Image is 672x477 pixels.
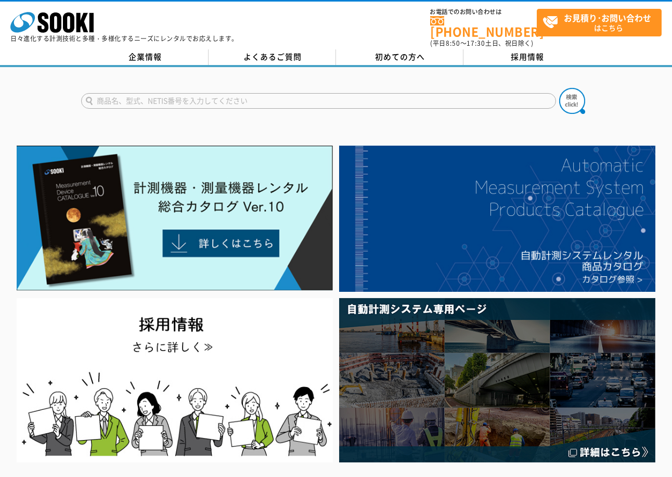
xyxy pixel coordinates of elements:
[430,9,537,15] span: お電話でのお問い合わせは
[375,51,425,62] span: 初めての方へ
[339,146,655,292] img: 自動計測システムカタログ
[17,146,333,291] img: Catalog Ver10
[17,298,333,462] img: SOOKI recruit
[81,49,209,65] a: 企業情報
[209,49,336,65] a: よくあるご質問
[339,298,655,462] img: 自動計測システム専用ページ
[81,93,556,109] input: 商品名、型式、NETIS番号を入力してください
[430,38,533,48] span: (平日 ～ 土日、祝日除く)
[446,38,460,48] span: 8:50
[463,49,591,65] a: 採用情報
[537,9,662,36] a: お見積り･お問い合わせはこちら
[559,88,585,114] img: btn_search.png
[542,9,661,35] span: はこちら
[467,38,485,48] span: 17:30
[564,11,651,24] strong: お見積り･お問い合わせ
[336,49,463,65] a: 初めての方へ
[10,35,238,42] p: 日々進化する計測技術と多種・多様化するニーズにレンタルでお応えします。
[430,16,537,37] a: [PHONE_NUMBER]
